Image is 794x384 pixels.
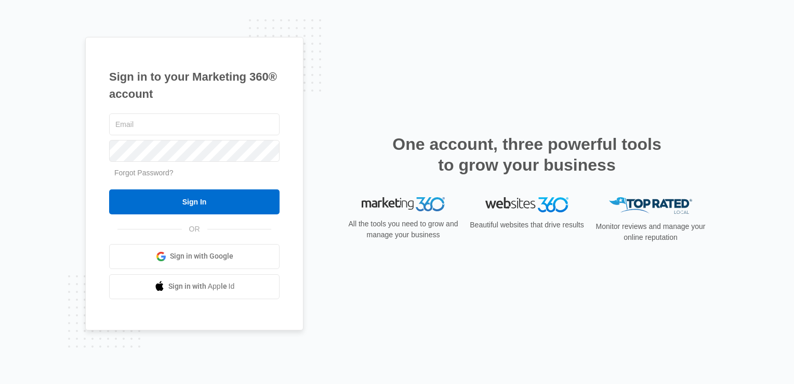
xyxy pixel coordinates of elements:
[168,281,235,292] span: Sign in with Apple Id
[389,134,665,175] h2: One account, three powerful tools to grow your business
[609,197,692,214] img: Top Rated Local
[109,68,280,103] h1: Sign in to your Marketing 360® account
[109,189,280,214] input: Sign In
[109,274,280,299] a: Sign in with Apple Id
[170,251,233,262] span: Sign in with Google
[485,197,568,212] img: Websites 360
[592,221,709,243] p: Monitor reviews and manage your online reputation
[345,219,461,240] p: All the tools you need to grow and manage your business
[362,197,445,212] img: Marketing 360
[182,224,207,235] span: OR
[109,113,280,135] input: Email
[114,169,174,177] a: Forgot Password?
[109,244,280,269] a: Sign in with Google
[469,220,585,231] p: Beautiful websites that drive results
